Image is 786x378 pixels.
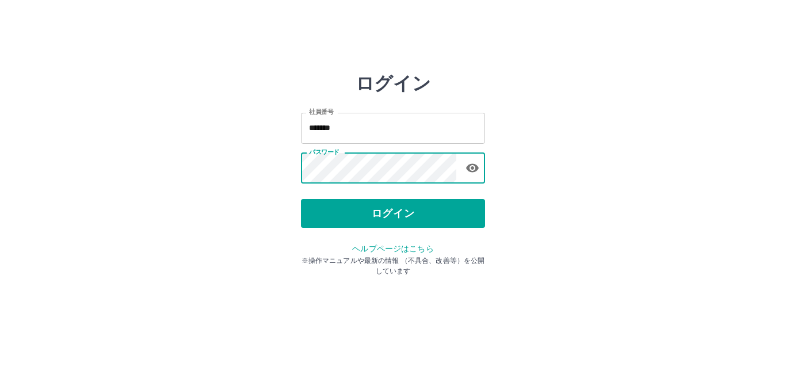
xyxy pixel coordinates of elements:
[309,108,333,116] label: 社員番号
[309,148,339,156] label: パスワード
[352,244,433,253] a: ヘルプページはこちら
[301,255,485,276] p: ※操作マニュアルや最新の情報 （不具合、改善等）を公開しています
[301,199,485,228] button: ログイン
[356,72,431,94] h2: ログイン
